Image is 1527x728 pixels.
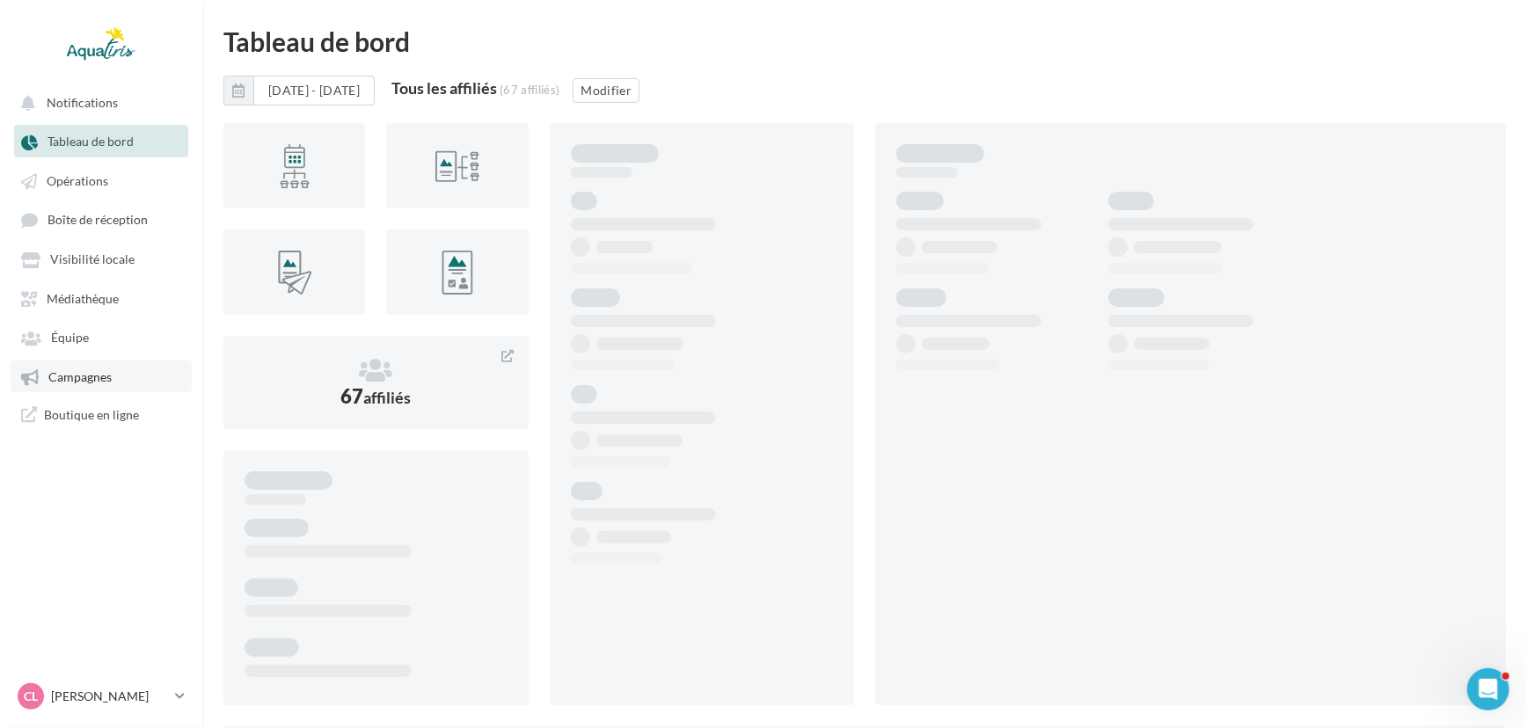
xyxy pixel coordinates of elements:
a: Boutique en ligne [11,399,192,430]
span: Boutique en ligne [44,406,139,423]
span: Visibilité locale [50,252,135,267]
span: Opérations [47,173,108,188]
a: Boîte de réception [11,203,192,236]
button: Modifier [573,78,639,103]
a: Visibilité locale [11,243,192,274]
span: CL [24,688,38,705]
div: (67 affiliés) [500,83,559,97]
span: Médiathèque [47,291,119,306]
div: Tableau de bord [223,28,1506,55]
a: Équipe [11,321,192,353]
p: [PERSON_NAME] [51,688,168,705]
a: Tableau de bord [11,125,192,157]
span: Notifications [47,95,118,110]
button: [DATE] - [DATE] [253,76,375,106]
button: Notifications [11,86,185,118]
a: Opérations [11,164,192,196]
a: Médiathèque [11,282,192,314]
div: Tous les affiliés [391,80,497,96]
a: CL [PERSON_NAME] [14,680,188,713]
span: Boîte de réception [47,213,148,228]
span: Équipe [51,331,89,346]
button: [DATE] - [DATE] [223,76,375,106]
a: Campagnes [11,360,192,392]
span: affiliés [363,388,411,407]
span: Campagnes [48,369,112,384]
iframe: Intercom live chat [1467,668,1509,710]
span: 67 [340,384,411,408]
span: Tableau de bord [47,135,134,149]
